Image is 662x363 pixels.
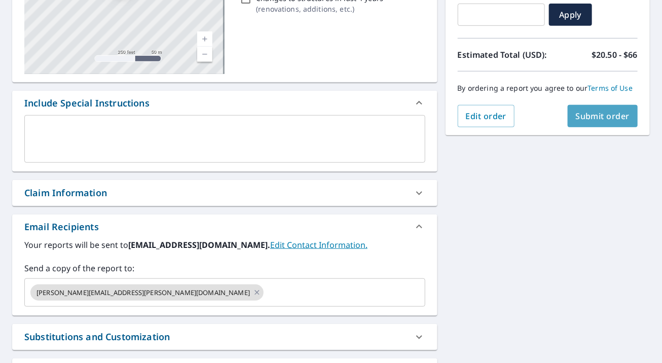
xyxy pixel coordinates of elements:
[270,239,367,250] a: EditContactInfo
[458,105,515,127] button: Edit order
[458,84,638,93] p: By ordering a report you agree to our
[24,220,99,234] div: Email Recipients
[24,96,150,110] div: Include Special Instructions
[466,111,507,122] span: Edit order
[12,180,437,206] div: Claim Information
[24,239,425,251] label: Your reports will be sent to
[557,9,584,20] span: Apply
[24,262,425,274] label: Send a copy of the report to:
[458,49,548,61] p: Estimated Total (USD):
[592,49,638,61] p: $20.50 - $66
[197,31,212,47] a: Current Level 17, Zoom In
[568,105,638,127] button: Submit order
[12,91,437,115] div: Include Special Instructions
[24,186,107,200] div: Claim Information
[256,4,383,14] p: ( renovations, additions, etc. )
[30,284,264,301] div: [PERSON_NAME][EMAIL_ADDRESS][PERSON_NAME][DOMAIN_NAME]
[576,111,630,122] span: Submit order
[588,83,633,93] a: Terms of Use
[128,239,270,250] b: [EMAIL_ADDRESS][DOMAIN_NAME].
[12,324,437,350] div: Substitutions and Customization
[30,288,256,298] span: [PERSON_NAME][EMAIL_ADDRESS][PERSON_NAME][DOMAIN_NAME]
[549,4,592,26] button: Apply
[24,330,170,344] div: Substitutions and Customization
[197,47,212,62] a: Current Level 17, Zoom Out
[12,214,437,239] div: Email Recipients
